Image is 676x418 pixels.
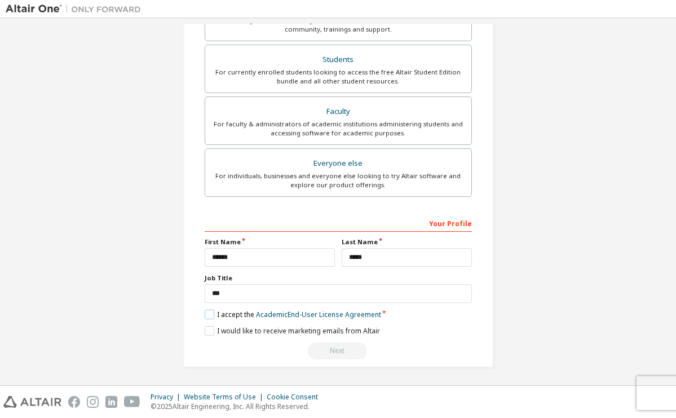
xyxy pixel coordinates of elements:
p: © 2025 Altair Engineering, Inc. All Rights Reserved. [151,402,325,411]
div: Website Terms of Use [184,393,267,402]
div: For individuals, businesses and everyone else looking to try Altair software and explore our prod... [212,171,465,190]
div: Privacy [151,393,184,402]
label: Last Name [342,237,472,247]
label: I would like to receive marketing emails from Altair [205,326,380,336]
label: Job Title [205,274,472,283]
div: Your Profile [205,214,472,232]
img: youtube.svg [124,396,140,408]
img: facebook.svg [68,396,80,408]
div: For faculty & administrators of academic institutions administering students and accessing softwa... [212,120,465,138]
div: For currently enrolled students looking to access the free Altair Student Edition bundle and all ... [212,68,465,86]
img: linkedin.svg [105,396,117,408]
img: instagram.svg [87,396,99,408]
div: Faculty [212,104,465,120]
div: For existing customers looking to access software downloads, HPC resources, community, trainings ... [212,16,465,34]
div: Everyone else [212,156,465,171]
a: Academic End-User License Agreement [256,310,381,319]
label: I accept the [205,310,381,319]
div: Read and acccept EULA to continue [205,342,472,359]
img: Altair One [6,3,147,15]
div: Cookie Consent [267,393,325,402]
label: First Name [205,237,335,247]
img: altair_logo.svg [3,396,61,408]
div: Students [212,52,465,68]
